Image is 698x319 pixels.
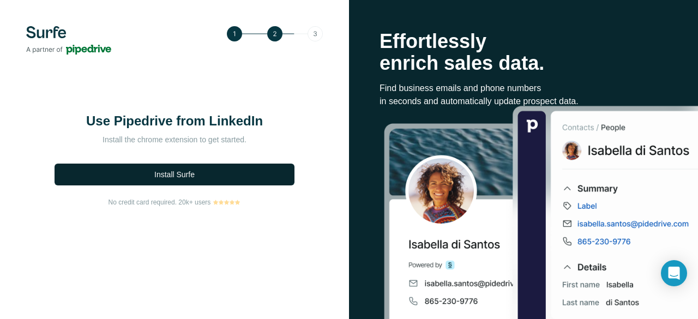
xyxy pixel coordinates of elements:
[661,260,687,286] div: Open Intercom Messenger
[154,169,195,180] span: Install Surfe
[384,105,698,319] img: Surfe Stock Photo - Selling good vibes
[109,197,211,207] span: No credit card required. 20k+ users
[26,26,111,55] img: Surfe's logo
[65,112,284,130] h1: Use Pipedrive from LinkedIn
[55,164,294,185] button: Install Surfe
[380,82,667,95] p: Find business emails and phone numbers
[380,31,667,52] p: Effortlessly
[65,134,284,145] p: Install the chrome extension to get started.
[380,52,667,74] p: enrich sales data.
[227,26,323,41] img: Step 2
[380,95,667,108] p: in seconds and automatically update prospect data.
